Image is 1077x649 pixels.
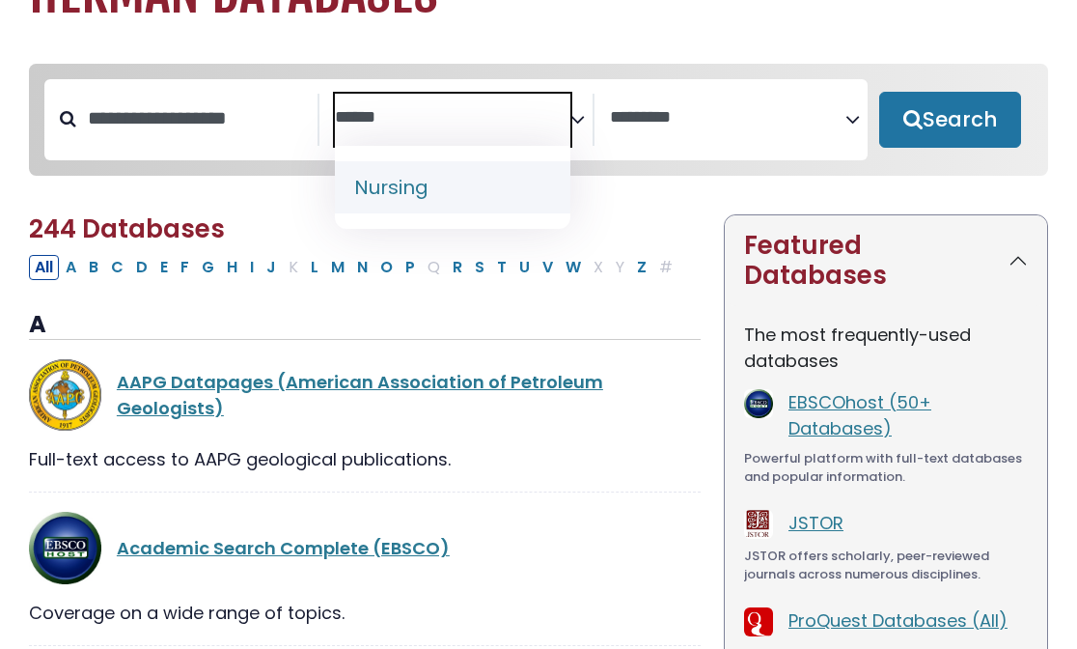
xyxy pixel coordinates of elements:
nav: Search filters [29,64,1048,176]
button: Submit for Search Results [879,92,1021,148]
button: Filter Results J [261,255,282,280]
button: Filter Results I [244,255,260,280]
textarea: Search [610,108,845,128]
h3: A [29,311,701,340]
a: AAPG Datapages (American Association of Petroleum Geologists) [117,370,603,420]
button: Filter Results G [196,255,220,280]
button: Filter Results S [469,255,490,280]
button: Filter Results T [491,255,512,280]
p: The most frequently-used databases [744,322,1028,374]
button: Filter Results U [513,255,536,280]
button: Filter Results R [447,255,468,280]
li: Nursing [335,161,570,213]
span: 244 Databases [29,212,225,246]
button: Filter Results O [374,255,399,280]
button: Filter Results V [537,255,559,280]
button: Filter Results D [130,255,153,280]
button: Filter Results H [221,255,243,280]
button: Filter Results E [154,255,174,280]
a: EBSCOhost (50+ Databases) [788,390,931,440]
button: Filter Results A [60,255,82,280]
button: Filter Results B [83,255,104,280]
button: Featured Databases [725,215,1047,306]
button: Filter Results L [305,255,324,280]
div: Alpha-list to filter by first letter of database name [29,254,680,278]
button: Filter Results N [351,255,373,280]
textarea: Search [335,108,570,128]
div: Full-text access to AAPG geological publications. [29,446,701,472]
a: Academic Search Complete (EBSCO) [117,536,450,560]
a: ProQuest Databases (All) [788,608,1008,633]
div: Powerful platform with full-text databases and popular information. [744,449,1028,487]
button: Filter Results C [105,255,129,280]
button: Filter Results Z [631,255,652,280]
input: Search database by title or keyword [76,102,318,134]
button: Filter Results W [560,255,587,280]
a: JSTOR [788,511,843,535]
button: Filter Results P [400,255,421,280]
button: Filter Results M [325,255,350,280]
div: JSTOR offers scholarly, peer-reviewed journals across numerous disciplines. [744,547,1028,584]
div: Coverage on a wide range of topics. [29,600,701,626]
button: Filter Results F [175,255,195,280]
button: All [29,255,59,280]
